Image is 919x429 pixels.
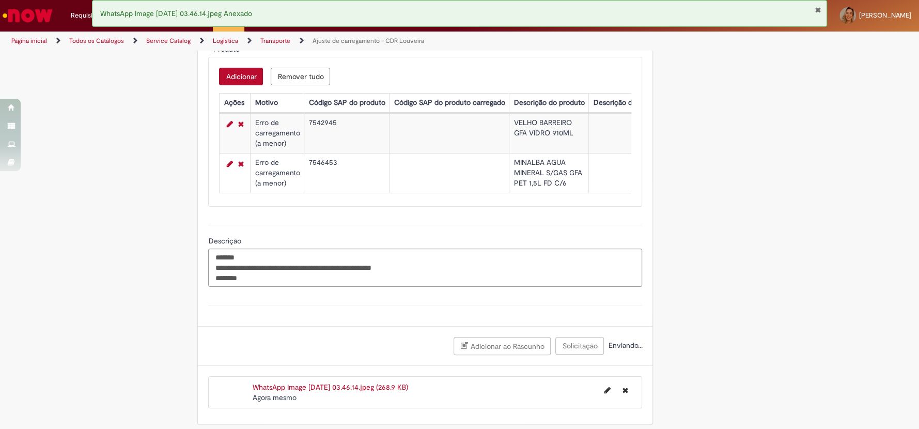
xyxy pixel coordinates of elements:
button: Excluir WhatsApp Image 2025-08-29 at 03.46.14.jpeg [616,382,634,399]
th: Descrição do produto carregado [589,93,703,112]
td: MINALBA AGUA MINERAL S/GAS GFA PET 1,5L FD C/6 [509,153,589,193]
a: Logistica [213,37,238,45]
a: Remover linha 2 [235,158,246,170]
img: ServiceNow [1,5,54,26]
button: Remove all rows for Produto [271,68,330,85]
span: WhatsApp Image [DATE] 03.46.14.jpeg Anexado [100,9,252,18]
span: Enviando... [606,341,642,350]
a: Todos os Catálogos [69,37,124,45]
span: Descrição [208,236,243,246]
td: 7546453 [304,153,390,193]
th: Código SAP do produto carregado [390,93,509,112]
td: 7542945 [304,113,390,153]
span: Agora mesmo [253,393,297,402]
a: Editar Linha 2 [224,158,235,170]
td: VELHO BARREIRO GFA VIDRO 910ML [509,113,589,153]
th: Descrição do produto [509,93,589,112]
span: Requisições [71,10,107,21]
button: Fechar Notificação [815,6,821,14]
a: Remover linha 1 [235,118,246,130]
a: WhatsApp Image [DATE] 03.46.14.jpeg (268.9 KB) [253,382,408,392]
th: Motivo [251,93,304,112]
a: Página inicial [11,37,47,45]
a: Service Catalog [146,37,191,45]
span: [PERSON_NAME] [859,11,911,20]
time: 29/08/2025 10:16:53 [253,393,297,402]
button: Editar nome de arquivo WhatsApp Image 2025-08-29 at 03.46.14.jpeg [598,382,616,399]
a: Transporte [260,37,290,45]
td: Erro de carregamento (a menor) [251,113,304,153]
th: Ações [220,93,251,112]
a: Editar Linha 1 [224,118,235,130]
a: Ajuste de carregamento - CDR Louveira [313,37,424,45]
ul: Trilhas de página [8,32,605,51]
span: Produto [213,44,241,54]
button: Add a row for Produto [219,68,263,85]
td: Erro de carregamento (a menor) [251,153,304,193]
textarea: Descrição [208,249,642,287]
th: Código SAP do produto [304,93,390,112]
